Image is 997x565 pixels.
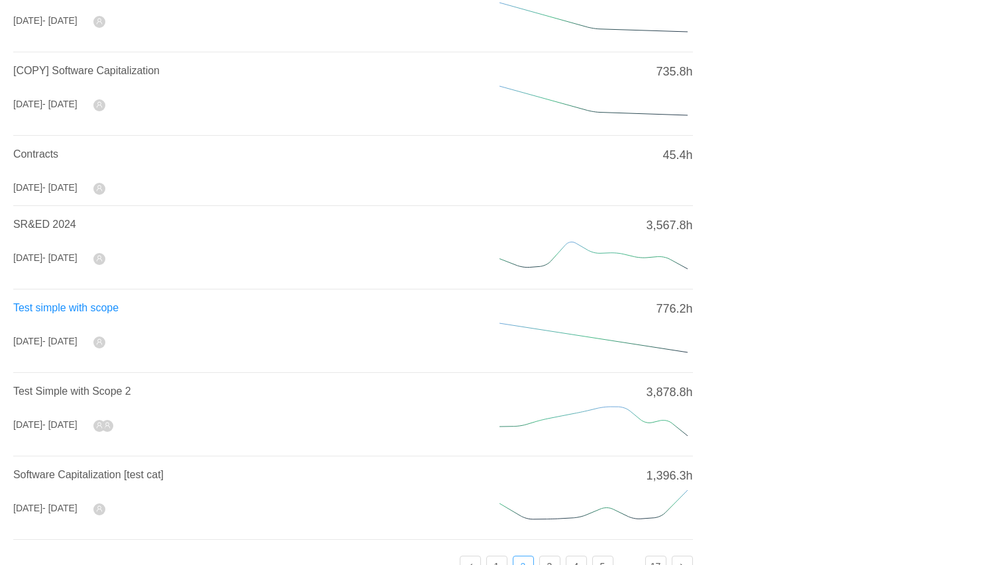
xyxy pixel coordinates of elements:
span: - [DATE] [42,503,78,513]
i: icon: user [96,505,103,512]
div: [DATE] [13,501,78,515]
i: icon: user [104,422,111,429]
a: Test simple with scope [13,302,119,313]
a: Software Capitalization [test cat] [13,469,164,480]
span: 45.4h [662,146,692,164]
i: icon: user [96,422,103,429]
div: [DATE] [13,14,78,28]
a: [COPY] Software Capitalization [13,65,160,76]
span: 776.2h [656,300,692,318]
i: icon: user [96,255,103,262]
a: SR&ED 2024 [13,219,76,230]
span: 735.8h [656,63,692,81]
div: [DATE] [13,334,78,348]
i: icon: user [96,338,103,345]
div: [DATE] [13,418,78,432]
i: icon: user [96,101,103,108]
span: - [DATE] [42,252,78,263]
span: - [DATE] [42,336,78,346]
i: icon: user [96,18,103,25]
span: - [DATE] [42,99,78,109]
span: 1,396.3h [646,467,692,485]
span: - [DATE] [42,15,78,26]
div: [DATE] [13,97,78,111]
span: - [DATE] [42,419,78,430]
div: [DATE] [13,181,78,195]
div: [DATE] [13,251,78,265]
span: 3,878.8h [646,384,692,401]
span: 3,567.8h [646,217,692,234]
i: icon: user [96,185,103,191]
span: - [DATE] [42,182,78,193]
a: Contracts [13,148,58,160]
a: Test Simple with Scope 2 [13,385,131,397]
